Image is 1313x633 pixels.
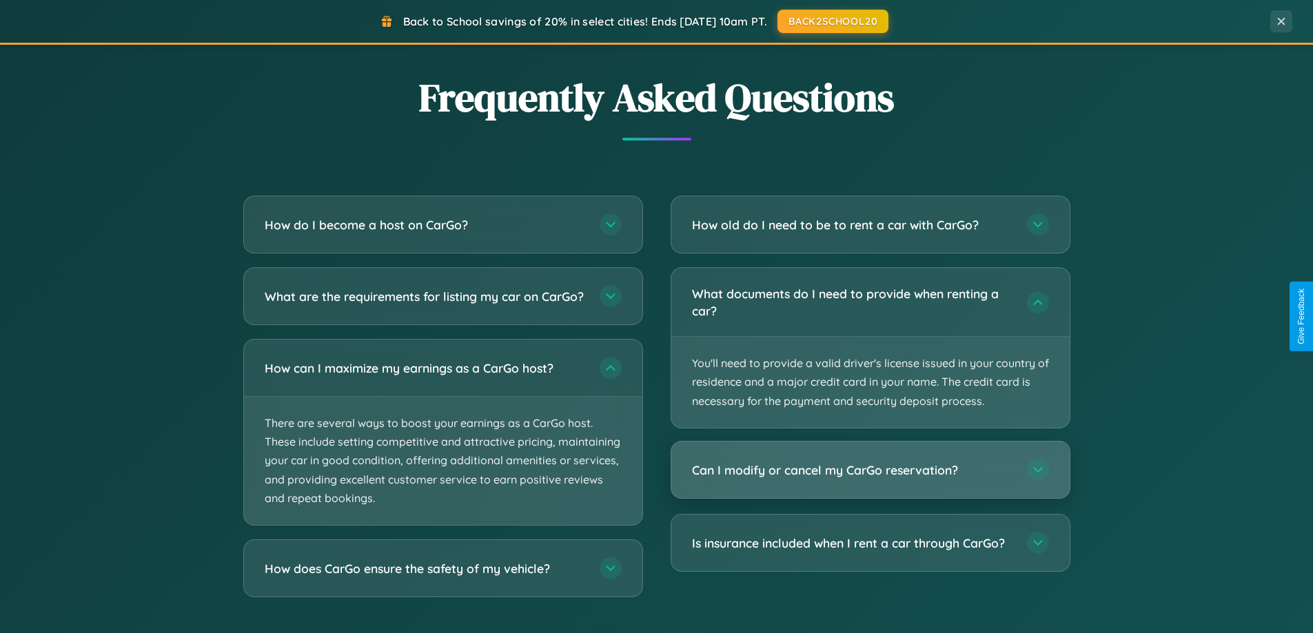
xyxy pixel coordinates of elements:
[692,461,1013,479] h3: Can I modify or cancel my CarGo reservation?
[692,535,1013,552] h3: Is insurance included when I rent a car through CarGo?
[265,360,586,377] h3: How can I maximize my earnings as a CarGo host?
[265,288,586,305] h3: What are the requirements for listing my car on CarGo?
[243,71,1070,124] h2: Frequently Asked Questions
[777,10,888,33] button: BACK2SCHOOL20
[1296,289,1306,344] div: Give Feedback
[692,285,1013,319] h3: What documents do I need to provide when renting a car?
[403,14,767,28] span: Back to School savings of 20% in select cities! Ends [DATE] 10am PT.
[265,560,586,577] h3: How does CarGo ensure the safety of my vehicle?
[265,216,586,234] h3: How do I become a host on CarGo?
[244,397,642,525] p: There are several ways to boost your earnings as a CarGo host. These include setting competitive ...
[692,216,1013,234] h3: How old do I need to be to rent a car with CarGo?
[671,337,1070,428] p: You'll need to provide a valid driver's license issued in your country of residence and a major c...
